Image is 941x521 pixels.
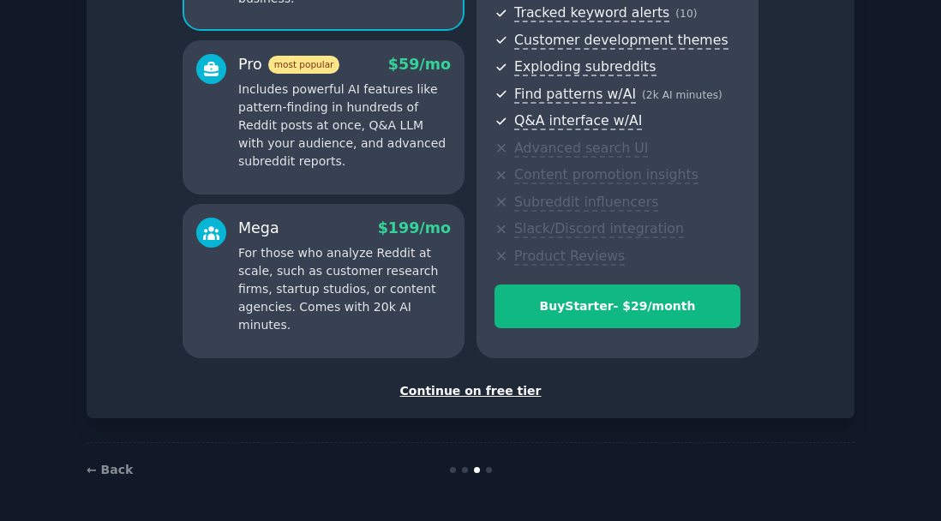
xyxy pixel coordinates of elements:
[87,463,133,476] a: ← Back
[268,56,340,74] span: most popular
[514,58,656,76] span: Exploding subreddits
[514,248,625,266] span: Product Reviews
[642,89,722,101] span: ( 2k AI minutes )
[514,4,669,22] span: Tracked keyword alerts
[494,284,740,328] button: BuyStarter- $29/month
[238,244,451,334] p: For those who analyze Reddit at scale, such as customer research firms, startup studios, or conte...
[105,382,836,400] div: Continue on free tier
[495,297,740,315] div: Buy Starter - $ 29 /month
[388,56,451,73] span: $ 59 /mo
[238,54,339,75] div: Pro
[514,166,698,184] span: Content promotion insights
[675,8,697,20] span: ( 10 )
[514,112,642,130] span: Q&A interface w/AI
[238,218,279,239] div: Mega
[514,194,658,212] span: Subreddit influencers
[238,81,451,171] p: Includes powerful AI features like pattern-finding in hundreds of Reddit posts at once, Q&A LLM w...
[514,140,648,158] span: Advanced search UI
[378,219,451,237] span: $ 199 /mo
[514,86,636,104] span: Find patterns w/AI
[514,220,684,238] span: Slack/Discord integration
[514,32,728,50] span: Customer development themes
